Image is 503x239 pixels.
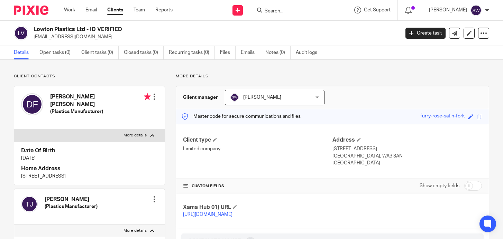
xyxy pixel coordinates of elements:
[183,145,332,152] p: Limited company
[85,7,97,13] a: Email
[124,133,147,138] p: More details
[14,46,34,59] a: Details
[81,46,119,59] a: Client tasks (0)
[14,6,48,15] img: Pixie
[264,8,326,15] input: Search
[243,95,281,100] span: [PERSON_NAME]
[332,136,482,144] h4: Address
[181,113,301,120] p: Master code for secure communications and files
[124,46,164,59] a: Closed tasks (0)
[45,203,98,210] h5: (Plastics Manufacturer)
[50,93,151,108] h4: [PERSON_NAME] [PERSON_NAME]
[183,183,332,189] h4: CUSTOM FIELDS
[183,212,232,217] a: [URL][DOMAIN_NAME]
[220,46,236,59] a: Files
[45,196,98,203] h4: [PERSON_NAME]
[21,155,158,162] p: [DATE]
[21,93,43,115] img: svg%3E
[107,7,123,13] a: Clients
[34,26,323,33] h2: Lowton Plastics Ltd - ID VERIFIED
[405,28,446,39] a: Create task
[230,93,239,102] img: svg%3E
[134,7,145,13] a: Team
[14,74,165,79] p: Client contacts
[183,136,332,144] h4: Client type
[34,34,395,40] p: [EMAIL_ADDRESS][DOMAIN_NAME]
[429,7,467,13] p: [PERSON_NAME]
[14,26,28,40] img: svg%3E
[176,74,489,79] p: More details
[21,196,38,212] img: svg%3E
[332,153,482,160] p: [GEOGRAPHIC_DATA], WA3 3AN
[50,108,151,115] h5: (Plastics Manufacturer)
[241,46,260,59] a: Emails
[364,8,391,12] span: Get Support
[296,46,322,59] a: Audit logs
[265,46,291,59] a: Notes (0)
[183,94,218,101] h3: Client manager
[420,182,459,189] label: Show empty fields
[144,93,151,100] i: Primary
[39,46,76,59] a: Open tasks (0)
[470,5,482,16] img: svg%3E
[332,160,482,166] p: [GEOGRAPHIC_DATA]
[183,204,332,211] h4: Xama Hub 01) URL
[21,173,158,180] p: [STREET_ADDRESS]
[64,7,75,13] a: Work
[155,7,173,13] a: Reports
[124,228,147,233] p: More details
[21,147,158,154] h4: Date Of Birth
[21,165,158,172] h4: Home Address
[420,113,465,121] div: furry-rose-satin-fork
[169,46,215,59] a: Recurring tasks (0)
[332,145,482,152] p: [STREET_ADDRESS]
